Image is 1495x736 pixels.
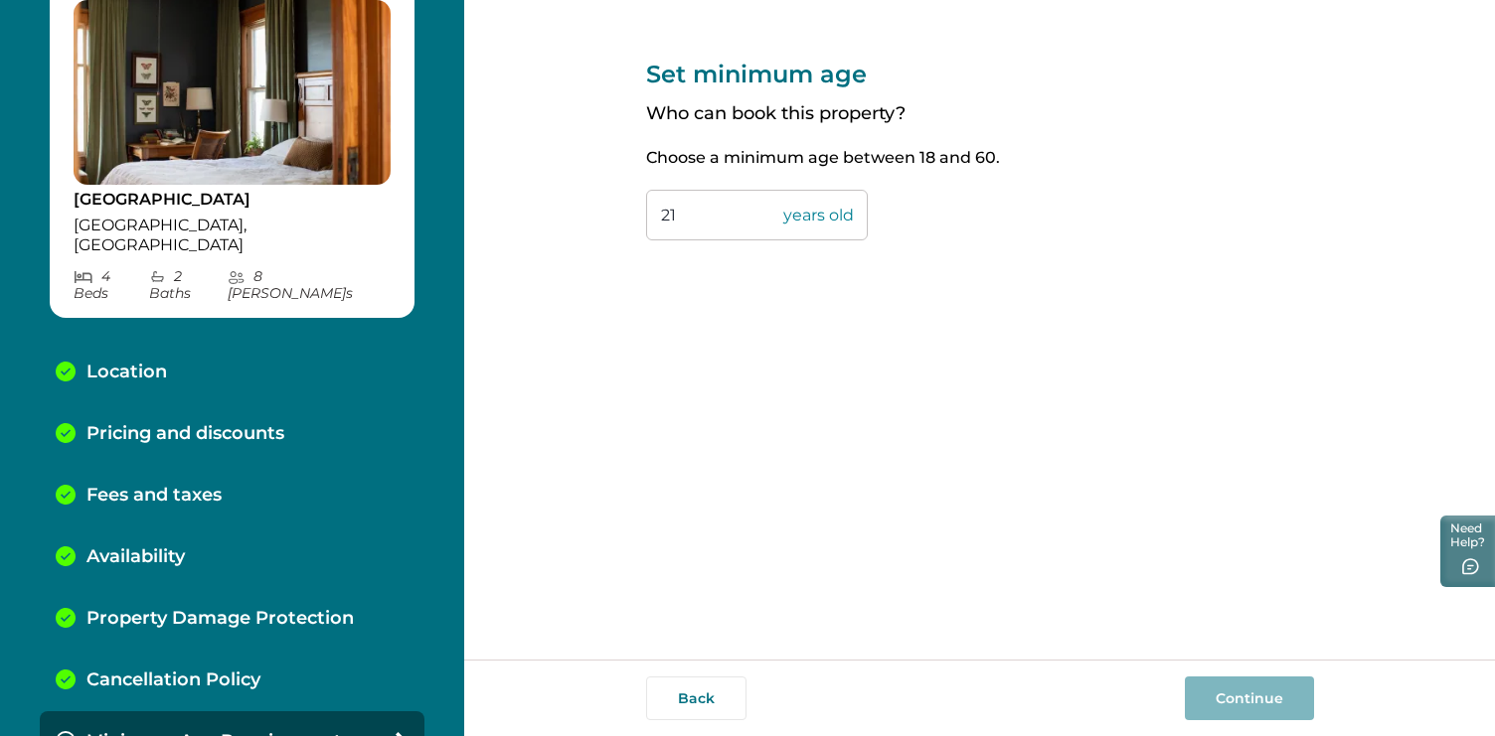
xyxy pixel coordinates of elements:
[646,676,747,720] button: Back
[74,190,391,210] p: [GEOGRAPHIC_DATA]
[149,268,228,302] p: 2 Bath s
[86,546,185,568] p: Availability
[86,423,284,445] p: Pricing and discounts
[228,268,391,302] p: 8 [PERSON_NAME] s
[1185,676,1314,720] button: Continue
[86,608,354,630] p: Property Damage Protection
[86,362,167,383] p: Location
[74,216,391,254] p: [GEOGRAPHIC_DATA], [GEOGRAPHIC_DATA]
[86,485,222,507] p: Fees and taxes
[74,268,149,302] p: 4 Bed s
[646,103,1314,125] p: Who can book this property?
[646,60,1314,88] p: Set minimum age
[86,669,260,691] p: Cancellation Policy
[646,148,1314,168] p: Choose a minimum age between 18 and 60.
